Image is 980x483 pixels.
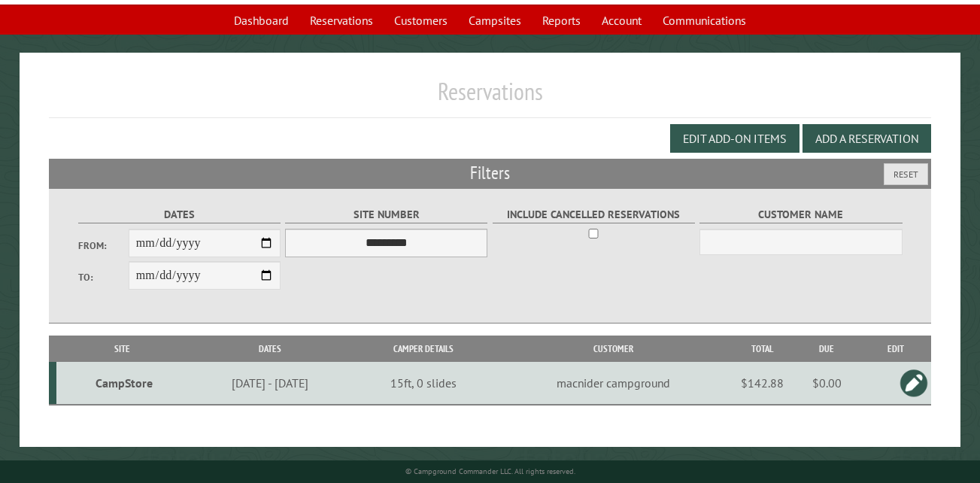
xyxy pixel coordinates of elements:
label: Site Number [285,206,487,223]
button: Add a Reservation [803,124,931,153]
th: Edit [861,336,931,362]
th: Site [56,336,188,362]
th: Customer [494,336,732,362]
label: Include Cancelled Reservations [493,206,695,223]
a: Campsites [460,6,530,35]
div: [DATE] - [DATE] [190,375,349,390]
div: CampStore [62,375,186,390]
td: $0.00 [793,362,861,405]
a: Reports [533,6,590,35]
label: From: [78,238,129,253]
th: Due [793,336,861,362]
h2: Filters [49,159,931,187]
label: Dates [78,206,281,223]
a: Communications [654,6,755,35]
td: $142.88 [733,362,793,405]
label: To: [78,270,129,284]
button: Edit Add-on Items [670,124,799,153]
small: © Campground Commander LLC. All rights reserved. [405,466,575,476]
a: Account [593,6,651,35]
th: Dates [188,336,352,362]
button: Reset [884,163,928,185]
label: Customer Name [699,206,902,223]
h1: Reservations [49,77,931,118]
td: macnider campground [494,362,732,405]
td: 15ft, 0 slides [352,362,495,405]
a: Reservations [301,6,382,35]
a: Customers [385,6,457,35]
th: Total [733,336,793,362]
a: Dashboard [225,6,298,35]
th: Camper Details [352,336,495,362]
